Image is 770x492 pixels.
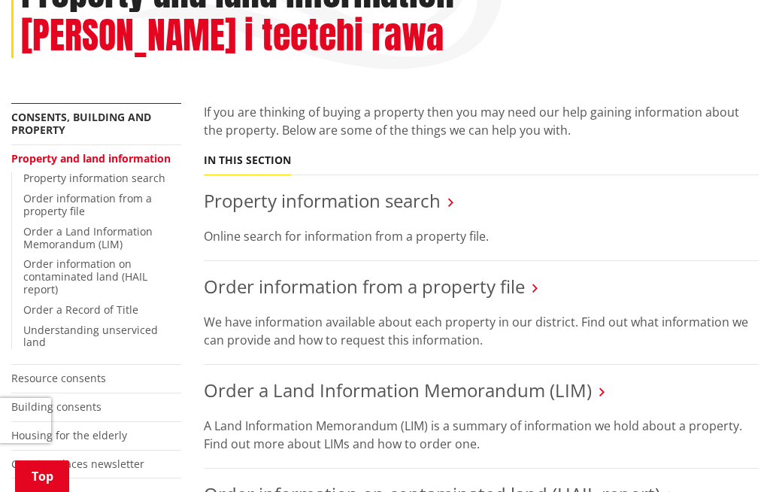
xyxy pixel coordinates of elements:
[23,191,152,218] a: Order information from a property file
[23,302,138,317] a: Order a Record of Title
[23,257,147,296] a: Order information on contaminated land (HAIL report)
[204,313,759,349] p: We have information available about each property in our district. Find out what information we c...
[23,323,158,350] a: Understanding unserviced land
[204,103,759,139] p: If you are thinking of buying a property then you may need our help gaining information about the...
[23,224,153,251] a: Order a Land Information Memorandum (LIM)
[11,428,127,442] a: Housing for the elderly
[204,417,759,453] p: A Land Information Memorandum (LIM) is a summary of information we hold about a property. Find ou...
[11,371,106,385] a: Resource consents
[23,171,165,185] a: Property information search
[11,151,171,166] a: Property and land information
[21,14,444,58] h2: [PERSON_NAME] i teetehi rawa
[15,460,69,492] a: Top
[11,399,102,414] a: Building consents
[11,457,144,471] a: Growing Places newsletter
[204,274,525,299] a: Order information from a property file
[701,429,755,483] iframe: Messenger Launcher
[204,154,291,167] h5: In this section
[204,378,592,402] a: Order a Land Information Memorandum (LIM)
[204,227,759,245] p: Online search for information from a property file.
[204,188,441,213] a: Property information search
[11,110,151,137] a: Consents, building and property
